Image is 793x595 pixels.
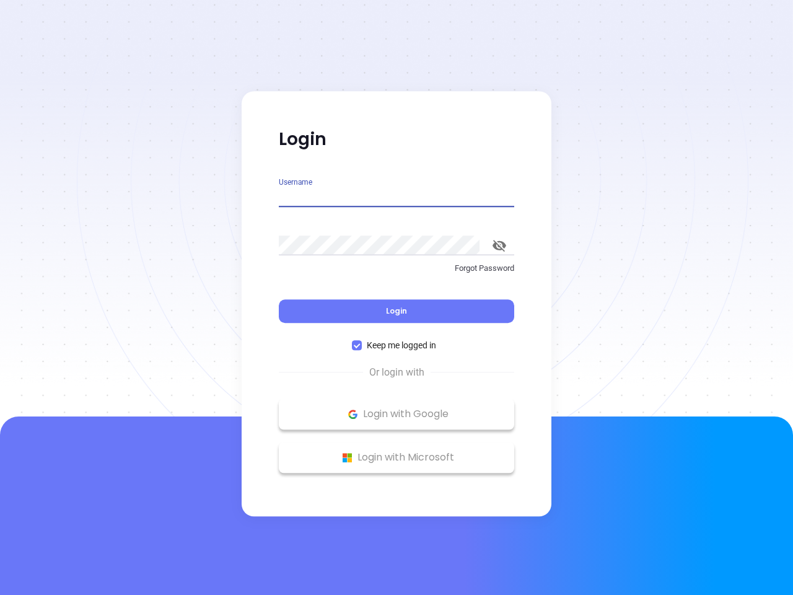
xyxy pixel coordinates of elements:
[363,365,431,380] span: Or login with
[279,299,514,323] button: Login
[285,448,508,467] p: Login with Microsoft
[279,262,514,284] a: Forgot Password
[279,442,514,473] button: Microsoft Logo Login with Microsoft
[345,407,361,422] img: Google Logo
[340,450,355,465] img: Microsoft Logo
[279,178,312,186] label: Username
[279,262,514,275] p: Forgot Password
[386,306,407,316] span: Login
[285,405,508,423] p: Login with Google
[484,231,514,260] button: toggle password visibility
[279,128,514,151] p: Login
[279,399,514,430] button: Google Logo Login with Google
[362,338,441,352] span: Keep me logged in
